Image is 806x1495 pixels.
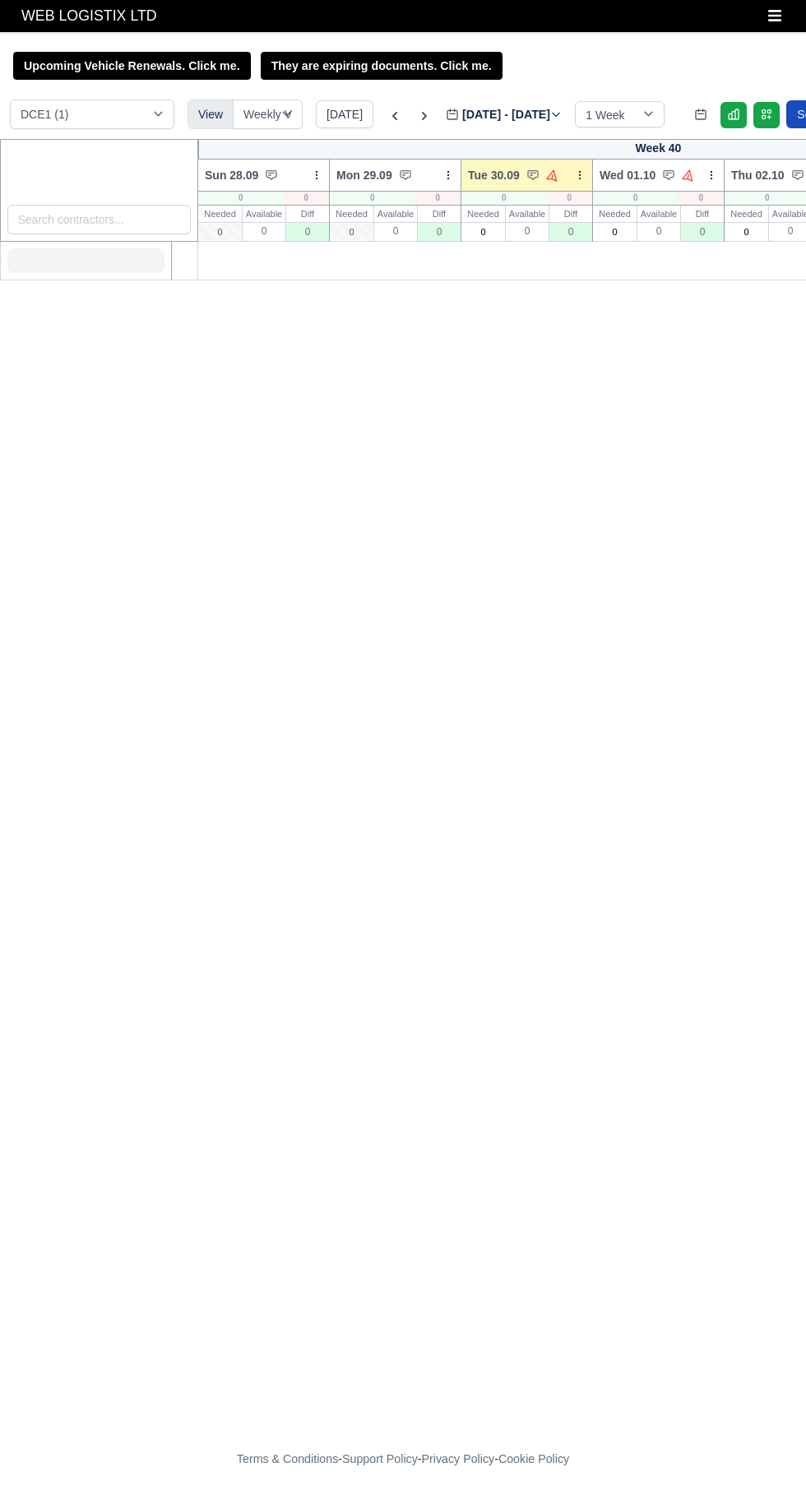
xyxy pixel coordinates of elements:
[243,222,285,239] div: 0
[316,100,373,128] button: [DATE]
[468,167,520,183] span: Tue 30.09
[593,206,637,222] div: Needed
[731,167,785,183] span: Thu 02.10
[286,222,329,241] div: 0
[198,206,242,222] div: Needed
[286,206,329,222] div: Diff
[330,206,373,222] div: Needed
[336,167,392,183] span: Mon 29.09
[637,206,680,222] div: Available
[725,206,768,222] div: Needed
[418,222,461,241] div: 0
[330,192,415,205] div: 0
[374,206,417,222] div: Available
[678,192,724,205] div: 0
[593,192,678,205] div: 0
[283,192,329,205] div: 0
[498,1452,569,1465] a: Cookie Policy
[549,222,592,241] div: 0
[7,205,192,234] input: Search contractors...
[757,4,793,27] button: Toggle navigation
[549,206,592,222] div: Diff
[637,222,680,239] div: 0
[546,192,592,205] div: 0
[188,100,234,129] div: View
[342,1452,418,1465] a: Support Policy
[107,1450,699,1469] div: - - -
[446,105,562,124] label: [DATE] - [DATE]
[681,222,724,241] div: 0
[681,206,724,222] div: Diff
[418,206,461,222] div: Diff
[198,192,283,205] div: 0
[506,206,549,222] div: Available
[261,52,503,80] a: They are expiring documents. Click me.
[237,1452,338,1465] a: Terms & Conditions
[506,222,549,239] div: 0
[461,192,546,205] div: 0
[461,206,505,222] div: Needed
[422,1452,495,1465] a: Privacy Policy
[374,222,417,239] div: 0
[13,52,251,80] a: Upcoming Vehicle Renewals. Click me.
[205,167,258,183] span: Sun 28.09
[415,192,461,205] div: 0
[600,167,655,183] span: Wed 01.10
[243,206,285,222] div: Available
